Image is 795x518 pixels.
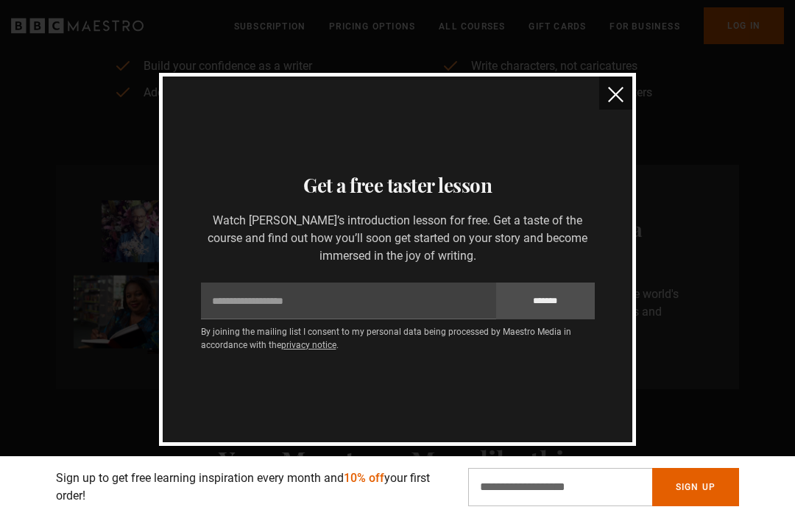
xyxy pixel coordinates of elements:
[56,469,451,505] p: Sign up to get free learning inspiration every month and your first order!
[281,340,336,350] a: privacy notice
[344,471,384,485] span: 10% off
[180,171,615,200] h3: Get a free taster lesson
[201,325,595,352] p: By joining the mailing list I consent to my personal data being processed by Maestro Media in acc...
[201,212,595,265] p: Watch [PERSON_NAME]’s introduction lesson for free. Get a taste of the course and find out how yo...
[652,468,739,506] button: Sign Up
[599,77,632,110] button: close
